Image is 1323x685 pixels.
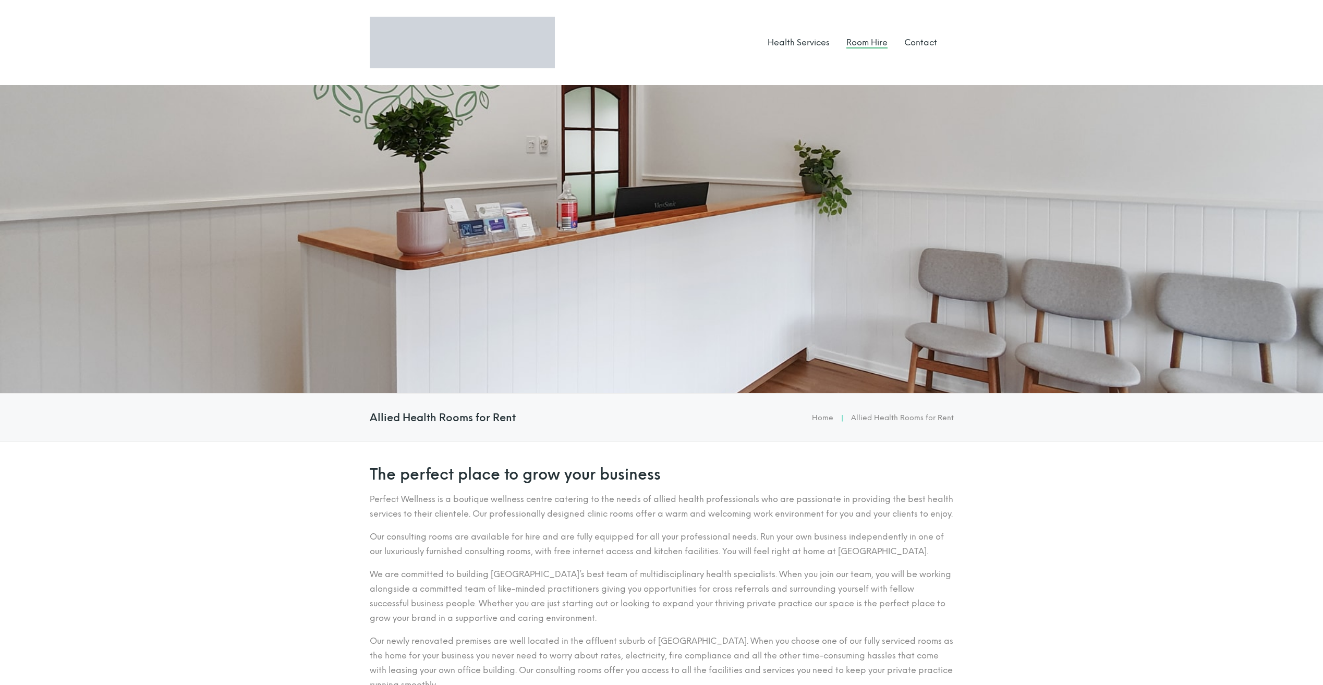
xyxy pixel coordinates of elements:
img: Logo Perfect Wellness 710x197 [370,17,555,68]
p: Our consulting rooms are available for hire and are fully equipped for all your professional need... [370,530,954,559]
a: Contact [904,38,937,47]
h2: The perfect place to grow your business [370,467,954,482]
a: Home [812,413,833,422]
p: Perfect Wellness is a boutique wellness centre catering to the needs of allied health professiona... [370,492,954,521]
p: We are committed to building [GEOGRAPHIC_DATA]’s best team of multidisciplinary health specialist... [370,567,954,626]
li: | [833,412,851,425]
h4: Allied Health Rooms for Rent [370,411,516,424]
a: Health Services [768,38,830,47]
a: Room Hire [846,38,888,47]
li: Allied Health Rooms for Rent [851,412,954,425]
